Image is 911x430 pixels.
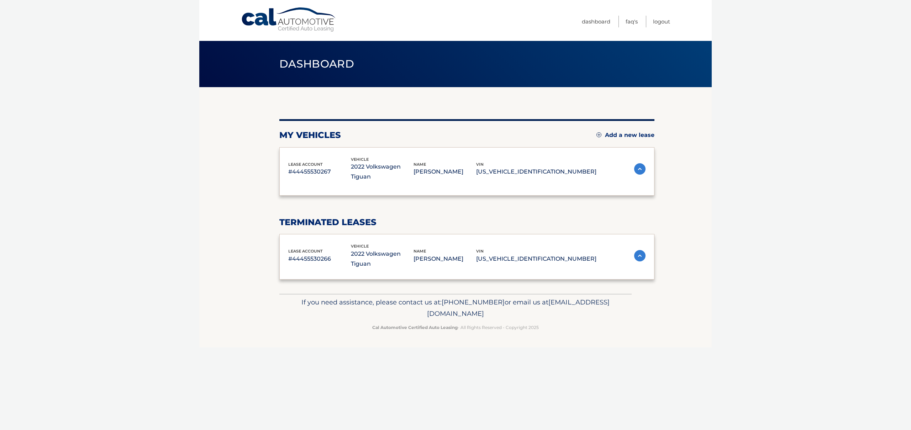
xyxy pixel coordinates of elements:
[288,167,351,177] p: #44455530267
[626,16,638,27] a: FAQ's
[279,217,654,228] h2: terminated leases
[279,130,341,140] h2: my vehicles
[634,250,646,261] img: accordion-active.svg
[476,167,596,177] p: [US_VEHICLE_IDENTIFICATION_NUMBER]
[596,132,601,137] img: add.svg
[351,162,414,182] p: 2022 Volkswagen Tiguan
[284,297,627,319] p: If you need assistance, please contact us at: or email us at
[351,157,369,162] span: vehicle
[288,162,323,167] span: lease account
[476,162,484,167] span: vin
[372,325,458,330] strong: Cal Automotive Certified Auto Leasing
[634,163,646,175] img: accordion-active.svg
[414,167,476,177] p: [PERSON_NAME]
[582,16,610,27] a: Dashboard
[288,254,351,264] p: #44455530266
[653,16,670,27] a: Logout
[442,298,505,306] span: [PHONE_NUMBER]
[596,132,654,139] a: Add a new lease
[414,254,476,264] p: [PERSON_NAME]
[476,254,596,264] p: [US_VEHICLE_IDENTIFICATION_NUMBER]
[351,244,369,249] span: vehicle
[288,249,323,254] span: lease account
[414,162,426,167] span: name
[476,249,484,254] span: vin
[241,7,337,32] a: Cal Automotive
[284,324,627,331] p: - All Rights Reserved - Copyright 2025
[351,249,414,269] p: 2022 Volkswagen Tiguan
[279,57,354,70] span: Dashboard
[414,249,426,254] span: name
